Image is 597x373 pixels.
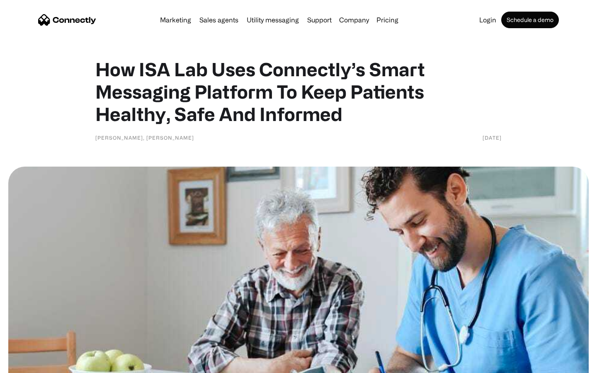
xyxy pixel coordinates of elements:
[8,358,50,370] aside: Language selected: English
[196,17,242,23] a: Sales agents
[339,14,369,26] div: Company
[17,358,50,370] ul: Language list
[501,12,559,28] a: Schedule a demo
[483,133,502,142] div: [DATE]
[95,58,502,125] h1: How ISA Lab Uses Connectly’s Smart Messaging Platform To Keep Patients Healthy, Safe And Informed
[304,17,335,23] a: Support
[95,133,194,142] div: [PERSON_NAME], [PERSON_NAME]
[243,17,302,23] a: Utility messaging
[373,17,402,23] a: Pricing
[476,17,500,23] a: Login
[157,17,194,23] a: Marketing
